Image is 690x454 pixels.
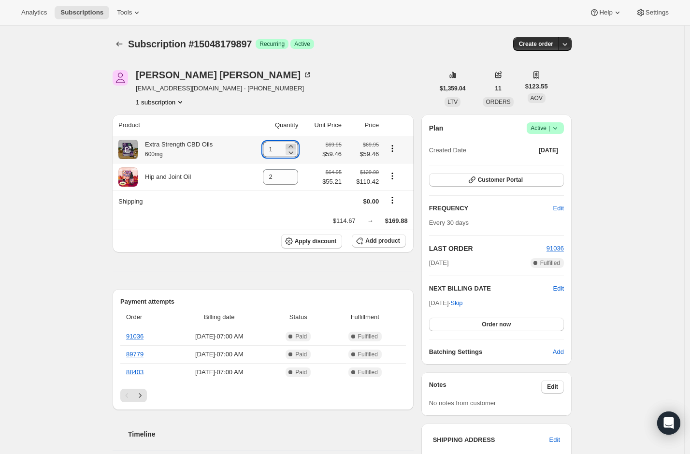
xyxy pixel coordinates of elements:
button: Shipping actions [385,195,400,205]
div: [PERSON_NAME] [PERSON_NAME] [136,70,312,80]
button: [DATE] [533,144,564,157]
button: Edit [553,284,564,293]
button: Order now [429,318,564,331]
h2: NEXT BILLING DATE [429,284,553,293]
button: Next [133,389,147,402]
button: Product actions [385,171,400,181]
button: Tools [111,6,147,19]
img: product img [118,140,138,159]
span: Analytics [21,9,47,16]
span: [DATE] · 07:00 AM [172,332,267,341]
th: Price [345,115,382,136]
th: Shipping [113,190,247,212]
span: Fulfilled [540,259,560,267]
button: Product actions [385,143,400,154]
span: Paid [295,368,307,376]
span: Billing date [172,312,267,322]
div: Open Intercom Messenger [657,411,680,435]
h2: Plan [429,123,444,133]
span: Kristi Foster [113,70,128,86]
span: $1,359.04 [440,85,465,92]
button: Apply discount [281,234,343,249]
span: Edit [549,435,560,445]
span: Edit [547,383,558,391]
button: Customer Portal [429,173,564,187]
div: Extra Strength CBD Oils [138,140,213,159]
nav: Pagination [120,389,406,402]
th: Order [120,307,169,328]
span: [DATE] [429,258,449,268]
button: Add product [352,234,405,248]
span: Settings [646,9,669,16]
span: $0.00 [363,198,379,205]
button: Create order [513,37,559,51]
button: $1,359.04 [434,82,471,95]
button: Help [584,6,628,19]
h3: Notes [429,380,542,394]
th: Product [113,115,247,136]
span: $110.42 [347,177,379,187]
span: ORDERS [486,99,510,105]
span: Add product [365,237,400,245]
a: 91036 [126,333,144,340]
span: Tools [117,9,132,16]
span: [DATE] · [429,299,463,307]
div: → [367,216,374,226]
small: 600mg [145,151,163,158]
h2: LAST ORDER [429,244,546,253]
span: Active [531,123,560,133]
span: Create order [519,40,553,48]
button: Settings [630,6,675,19]
small: $64.95 [326,169,342,175]
button: Edit [544,432,566,448]
h2: Payment attempts [120,297,406,307]
button: Edit [547,201,570,216]
span: Edit [553,204,564,213]
small: $69.95 [363,142,379,147]
img: product img [118,167,138,187]
h6: Batching Settings [429,347,553,357]
div: $114.67 [333,216,356,226]
button: 91036 [546,244,564,253]
a: 88403 [126,368,144,376]
button: Edit [541,380,564,394]
button: Subscriptions [55,6,109,19]
span: Help [599,9,612,16]
h2: Timeline [128,429,414,439]
span: 11 [495,85,501,92]
span: Subscription #15048179897 [128,39,252,49]
span: Active [294,40,310,48]
span: Status [273,312,324,322]
span: Subscriptions [60,9,103,16]
span: [DATE] · 07:00 AM [172,350,267,359]
span: [DATE] [539,146,558,154]
span: $59.46 [322,149,342,159]
button: Add [547,344,570,360]
h2: FREQUENCY [429,204,553,213]
span: Recurring [259,40,285,48]
button: Subscriptions [113,37,126,51]
span: Order now [482,321,511,328]
span: AOV [531,95,543,102]
button: 11 [489,82,507,95]
span: Fulfillment [330,312,400,322]
span: Fulfilled [358,333,378,340]
a: 91036 [546,245,564,252]
button: Product actions [136,97,185,107]
button: Analytics [15,6,53,19]
h3: SHIPPING ADDRESS [433,435,549,445]
span: $169.88 [385,217,408,224]
span: $55.21 [322,177,342,187]
span: Skip [450,298,462,308]
span: Paid [295,333,307,340]
span: Paid [295,351,307,358]
span: LTV [447,99,458,105]
a: 89779 [126,351,144,358]
span: Fulfilled [358,368,378,376]
small: $129.90 [360,169,379,175]
span: $59.46 [347,149,379,159]
th: Quantity [247,115,301,136]
th: Unit Price [301,115,345,136]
